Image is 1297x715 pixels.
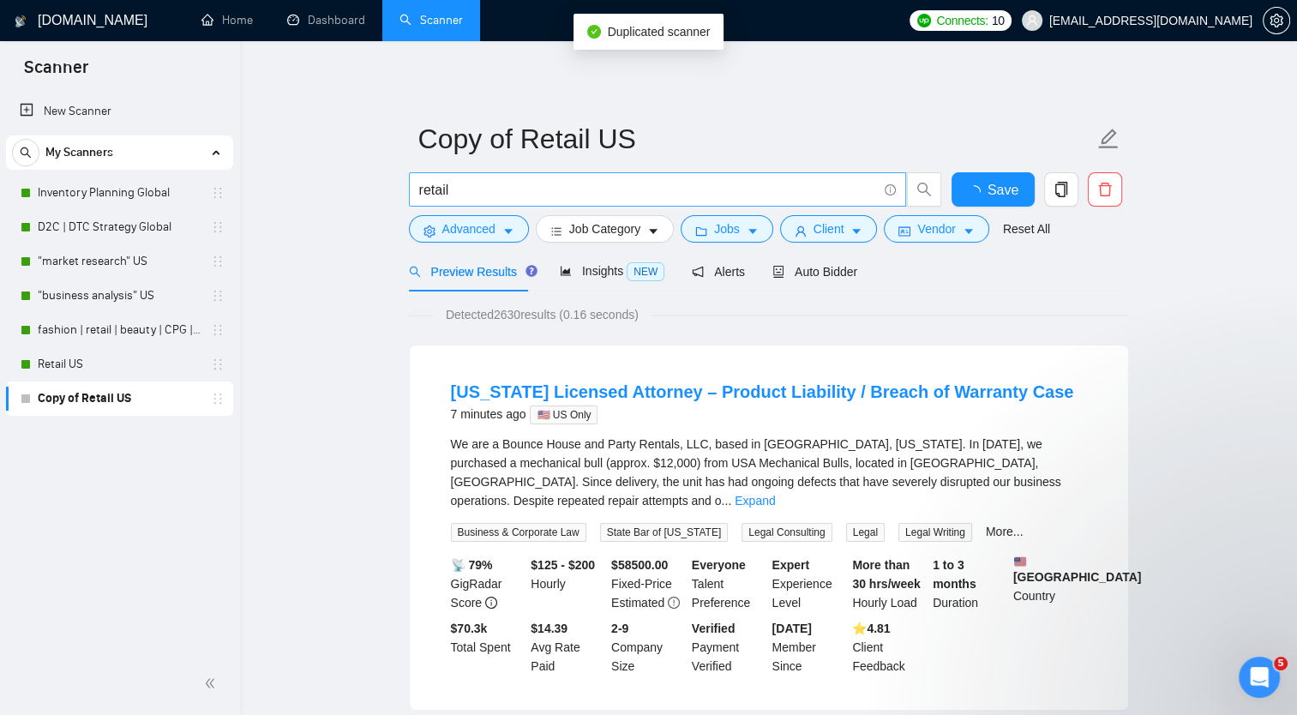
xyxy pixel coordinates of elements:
a: Copy of Retail US [38,382,201,416]
span: info-circle [485,597,497,609]
span: Preview Results [409,265,532,279]
div: Tooltip anchor [524,263,539,279]
span: NEW [627,262,664,281]
div: Avg Rate Paid [527,619,608,676]
span: idcard [898,225,910,237]
span: Auto Bidder [772,265,857,279]
span: holder [211,220,225,234]
span: delete [1089,182,1121,197]
button: search [907,172,941,207]
span: Job Category [569,219,640,238]
span: 5 [1274,657,1288,670]
span: Insights [560,264,664,278]
button: folderJobscaret-down [681,215,773,243]
span: double-left [204,675,221,692]
div: Experience Level [769,556,850,612]
span: search [908,182,940,197]
span: caret-down [850,225,862,237]
span: bars [550,225,562,237]
span: area-chart [560,265,572,277]
span: caret-down [647,225,659,237]
span: search [409,266,421,278]
span: holder [211,255,225,268]
b: $ 58500.00 [611,558,668,572]
span: exclamation-circle [668,597,680,609]
b: [GEOGRAPHIC_DATA] [1013,556,1142,584]
a: fashion | retail | beauty | CPG | "consumer goods" US [38,313,201,347]
span: We are a Bounce House and Party Rentals, LLC, based in [GEOGRAPHIC_DATA], [US_STATE]. In [DATE], ... [451,437,1061,508]
a: Expand [735,494,775,508]
span: copy [1045,182,1078,197]
b: Verified [692,622,736,635]
b: Expert [772,558,810,572]
span: Jobs [714,219,740,238]
li: My Scanners [6,135,233,416]
input: Scanner name... [418,117,1094,160]
button: Save [952,172,1035,207]
div: Member Since [769,619,850,676]
b: $125 - $200 [531,558,595,572]
span: caret-down [747,225,759,237]
li: New Scanner [6,94,233,129]
a: homeHome [201,13,253,27]
img: 🇺🇸 [1014,556,1026,568]
a: searchScanner [399,13,463,27]
span: caret-down [963,225,975,237]
span: Business & Corporate Law [451,523,586,542]
img: logo [15,8,27,35]
span: Detected 2630 results (0.16 seconds) [434,305,651,324]
b: $ 70.3k [451,622,488,635]
a: New Scanner [20,94,219,129]
span: notification [692,266,704,278]
span: Legal Consulting [742,523,832,542]
span: robot [772,266,784,278]
button: barsJob Categorycaret-down [536,215,674,243]
span: Client [814,219,844,238]
a: "market research" US [38,244,201,279]
b: [DATE] [772,622,812,635]
div: We are a Bounce House and Party Rentals, LLC, based in Bakersfield, California. In August 2024, w... [451,435,1087,510]
div: Total Spent [447,619,528,676]
span: My Scanners [45,135,113,170]
div: Client Feedback [849,619,929,676]
span: search [13,147,39,159]
span: Scanner [10,55,102,91]
span: edit [1097,128,1120,150]
a: dashboardDashboard [287,13,365,27]
div: Talent Preference [688,556,769,612]
b: $14.39 [531,622,567,635]
a: Inventory Planning Global [38,176,201,210]
span: Vendor [917,219,955,238]
span: Duplicated scanner [608,25,711,39]
div: GigRadar Score [447,556,528,612]
span: Alerts [692,265,745,279]
a: [US_STATE] Licensed Attorney – Product Liability / Breach of Warranty Case [451,382,1074,401]
span: Estimated [611,596,664,610]
b: 1 to 3 months [933,558,976,591]
span: holder [211,289,225,303]
span: holder [211,186,225,200]
iframe: Intercom live chat [1239,657,1280,698]
b: 2-9 [611,622,628,635]
span: folder [695,225,707,237]
button: search [12,139,39,166]
a: Reset All [1003,219,1050,238]
div: 7 minutes ago [451,404,1074,424]
div: Company Size [608,619,688,676]
div: Hourly [527,556,608,612]
span: Advanced [442,219,495,238]
span: State Bar of [US_STATE] [600,523,729,542]
a: setting [1263,14,1290,27]
span: user [1026,15,1038,27]
a: More... [986,525,1024,538]
span: Save [988,179,1018,201]
button: settingAdvancedcaret-down [409,215,529,243]
b: More than 30 hrs/week [852,558,920,591]
div: Payment Verified [688,619,769,676]
span: Legal [846,523,885,542]
span: loading [967,185,988,199]
span: info-circle [885,184,896,195]
a: Retail US [38,347,201,382]
span: setting [423,225,435,237]
span: check-circle [587,25,601,39]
